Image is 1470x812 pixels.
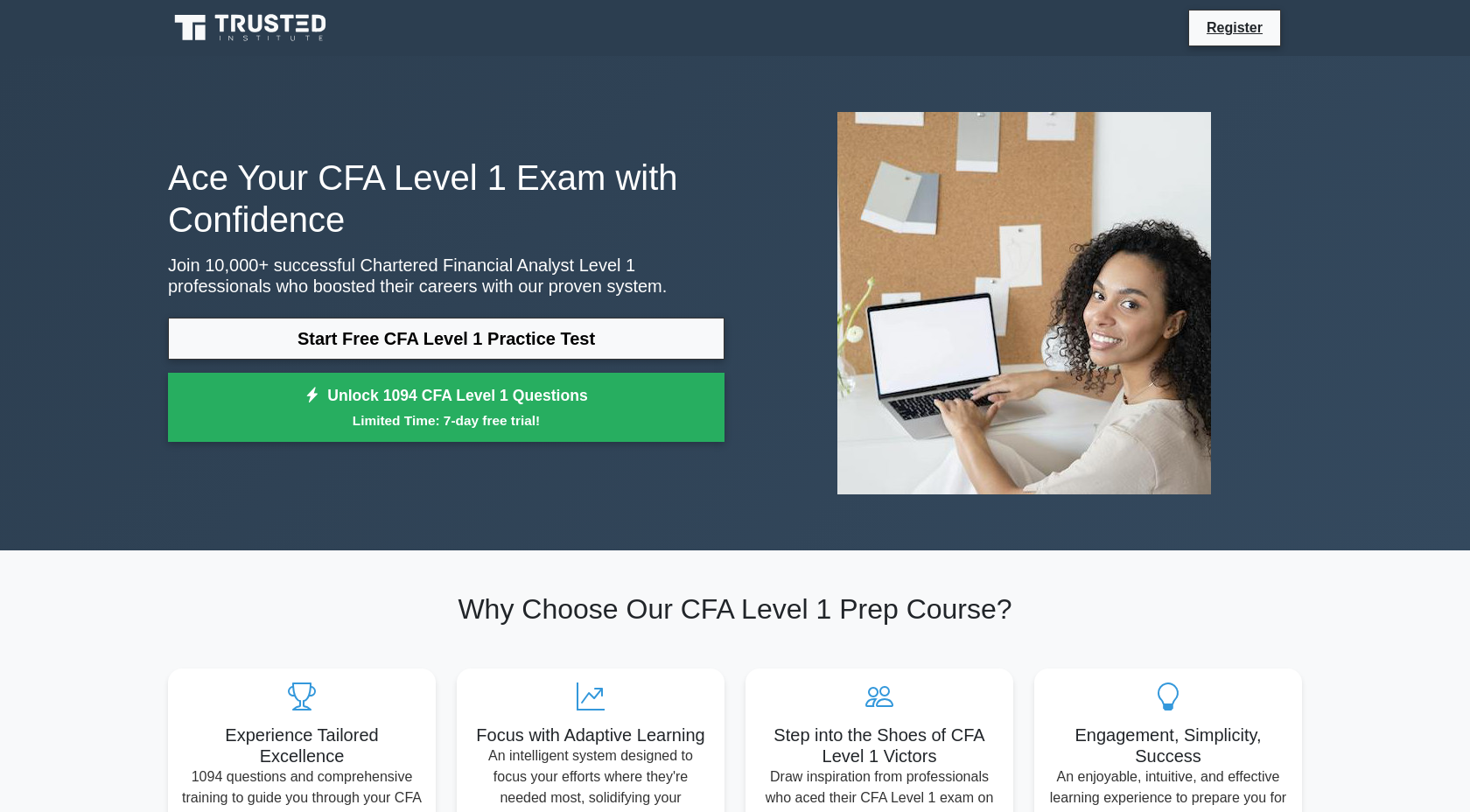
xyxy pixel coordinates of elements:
[1196,17,1273,38] a: Register
[168,157,724,241] h1: Ace Your CFA Level 1 Exam with Confidence
[759,724,999,766] h5: Step into the Shoes of CFA Level 1 Victors
[1048,724,1288,766] h5: Engagement, Simplicity, Success
[168,592,1302,626] h2: Why Choose Our CFA Level 1 Prep Course?
[471,724,710,745] h5: Focus with Adaptive Learning
[168,255,724,297] p: Join 10,000+ successful Chartered Financial Analyst Level 1 professionals who boosted their caree...
[182,724,422,766] h5: Experience Tailored Excellence
[190,410,703,430] small: Limited Time: 7-day free trial!
[168,318,724,360] a: Start Free CFA Level 1 Practice Test
[168,373,724,443] a: Unlock 1094 CFA Level 1 QuestionsLimited Time: 7-day free trial!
